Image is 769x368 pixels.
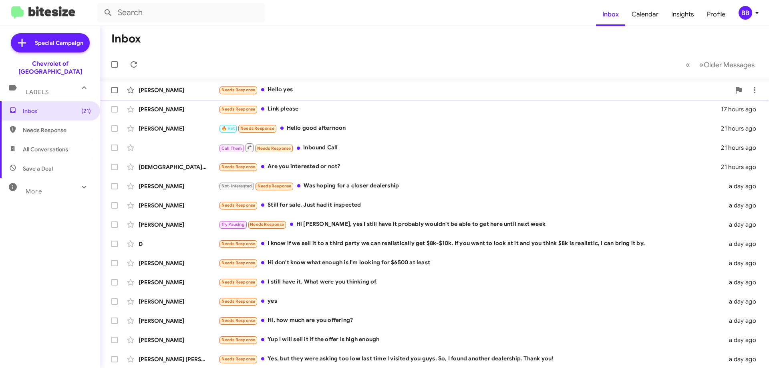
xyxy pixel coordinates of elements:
span: Needs Response [23,126,91,134]
span: Needs Response [221,356,256,362]
div: a day ago [724,259,763,267]
a: Special Campaign [11,33,90,52]
a: Calendar [625,3,665,26]
span: » [699,60,704,70]
span: Needs Response [258,183,292,189]
input: Search [97,3,265,22]
span: « [686,60,690,70]
div: Was hoping for a closer dealership [219,181,724,191]
div: I know if we sell it to a third party we can realistically get $8k-$10k. If you want to look at i... [219,239,724,248]
div: 17 hours ago [721,105,763,113]
span: Needs Response [221,241,256,246]
div: Are you interested or not? [219,162,721,171]
span: Needs Response [221,164,256,169]
div: Hi [PERSON_NAME], yes I still have it probably wouldn't be able to get here until next week [219,220,724,229]
a: Profile [701,3,732,26]
div: [PERSON_NAME] [139,336,219,344]
div: a day ago [724,278,763,286]
div: [PERSON_NAME] [139,201,219,209]
div: [PERSON_NAME] [139,86,219,94]
div: Hi don't know what enough is I'm looking for $6500 at least [219,258,724,267]
div: Hello good afternoon [219,124,721,133]
div: 21 hours ago [721,125,763,133]
div: a day ago [724,298,763,306]
span: Needs Response [250,222,284,227]
div: I still have it. What were you thinking of. [219,278,724,287]
span: Needs Response [221,337,256,342]
div: Still for sale. Just had it inspected [219,201,724,210]
span: Try Pausing [221,222,245,227]
div: D [139,240,219,248]
div: yes [219,297,724,306]
h1: Inbox [111,32,141,45]
div: a day ago [724,182,763,190]
div: [PERSON_NAME] [139,278,219,286]
div: [PERSON_NAME] [PERSON_NAME] [139,355,219,363]
span: (21) [81,107,91,115]
div: Inbound Call [219,143,721,153]
div: Yup I will sell it if the offer is high enough [219,335,724,344]
span: Needs Response [240,126,274,131]
div: [PERSON_NAME] [139,298,219,306]
div: [DEMOGRAPHIC_DATA][PERSON_NAME] [139,163,219,171]
span: Needs Response [221,318,256,323]
span: 🔥 Hot [221,126,235,131]
span: Needs Response [257,146,291,151]
div: a day ago [724,317,763,325]
div: Hi, how much are you offering? [219,316,724,325]
div: Hello yes [219,85,731,95]
span: Not-Interested [221,183,252,189]
div: [PERSON_NAME] [139,221,219,229]
div: a day ago [724,221,763,229]
div: a day ago [724,336,763,344]
div: Link please [219,105,721,114]
span: Needs Response [221,280,256,285]
div: [PERSON_NAME] [139,182,219,190]
span: Inbox [23,107,91,115]
button: Previous [681,56,695,73]
div: [PERSON_NAME] [139,317,219,325]
a: Insights [665,3,701,26]
span: Save a Deal [23,165,53,173]
span: All Conversations [23,145,68,153]
nav: Page navigation example [681,56,759,73]
span: Needs Response [221,260,256,265]
a: Inbox [596,3,625,26]
div: [PERSON_NAME] [139,125,219,133]
div: a day ago [724,201,763,209]
span: Labels [26,88,49,96]
div: [PERSON_NAME] [139,259,219,267]
div: [PERSON_NAME] [139,105,219,113]
span: Older Messages [704,60,755,69]
div: a day ago [724,240,763,248]
div: Yes, but they were asking too low last time I visited you guys. So, I found another dealership. T... [219,354,724,364]
span: Needs Response [221,203,256,208]
button: Next [695,56,759,73]
span: Needs Response [221,299,256,304]
span: Needs Response [221,107,256,112]
span: Call Them [221,146,242,151]
div: 21 hours ago [721,144,763,152]
div: 21 hours ago [721,163,763,171]
span: Needs Response [221,87,256,93]
span: More [26,188,42,195]
div: a day ago [724,355,763,363]
div: BB [739,6,752,20]
span: Special Campaign [35,39,83,47]
button: BB [732,6,760,20]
